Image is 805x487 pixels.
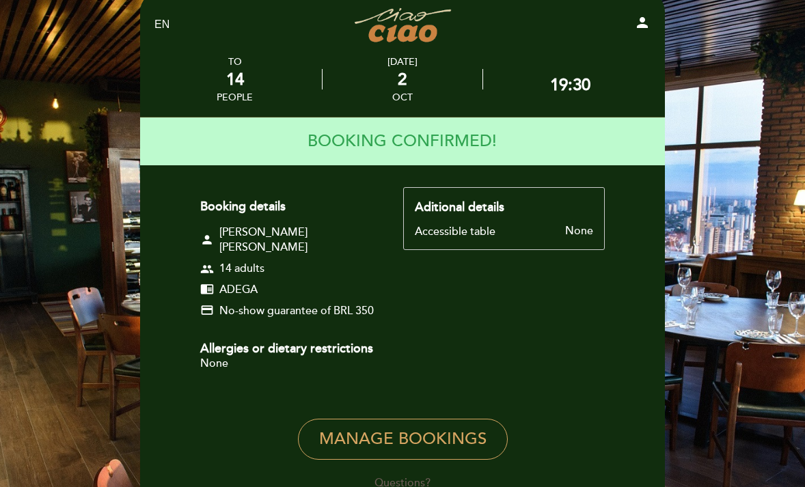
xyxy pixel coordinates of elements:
[200,262,214,276] span: group
[200,198,379,216] div: Booking details
[219,261,264,277] span: 14 adults
[323,56,482,68] div: [DATE]
[200,340,379,358] div: Allergies or dietary restrictions
[200,303,214,319] span: credit_card
[495,225,593,238] div: None
[217,92,253,103] div: people
[219,303,374,319] span: No-show guarantee of BRL 350
[200,233,214,247] span: person
[200,282,214,296] span: chrome_reader_mode
[323,92,482,103] div: Oct
[634,14,651,31] i: person
[200,357,379,370] div: None
[550,75,590,95] div: 19:30
[308,122,497,161] h4: BOOKING CONFIRMED!
[323,70,482,89] div: 2
[298,419,508,460] button: Manage Bookings
[217,56,253,68] div: TO
[415,199,593,217] div: Aditional details
[219,282,258,298] span: ADEGA
[317,6,488,44] a: Ciao Ciao Cucina
[217,70,253,89] div: 14
[415,225,495,238] div: Accessible table
[219,225,379,256] span: [PERSON_NAME] [PERSON_NAME]
[634,14,651,36] button: person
